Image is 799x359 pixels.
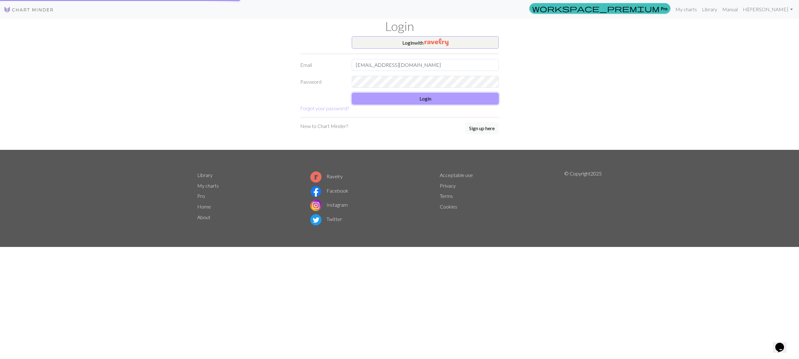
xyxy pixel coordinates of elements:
a: Instagram [310,202,348,208]
a: Ravelry [310,173,343,179]
a: Sign up here [465,122,499,135]
label: Email [297,59,348,71]
label: Password [297,76,348,88]
button: Loginwith [352,36,499,49]
a: Twitter [310,216,342,222]
button: Sign up here [465,122,499,134]
a: Pro [529,3,670,14]
a: Library [699,3,720,16]
img: Ravelry logo [310,171,321,183]
img: Instagram logo [310,200,321,211]
h1: Login [194,19,605,34]
a: Manual [720,3,740,16]
p: New to Chart Minder? [300,122,348,130]
a: About [197,214,210,220]
img: Ravelry [424,38,449,46]
a: Acceptable use [440,172,473,178]
a: Cookies [440,204,457,209]
iframe: chat widget [773,334,793,353]
a: Pro [197,193,205,199]
img: Facebook logo [310,186,321,197]
a: My charts [197,183,219,189]
a: Hi[PERSON_NAME] [740,3,795,16]
span: workspace_premium [532,4,659,13]
img: Logo [4,6,54,13]
img: Twitter logo [310,214,321,225]
p: © Copyright 2025 [564,170,602,227]
a: Terms [440,193,453,199]
a: My charts [673,3,699,16]
button: Login [352,93,499,105]
a: Home [197,204,211,209]
a: Library [197,172,213,178]
a: Facebook [310,188,348,194]
a: Privacy [440,183,456,189]
a: Forgot your password? [300,105,349,111]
